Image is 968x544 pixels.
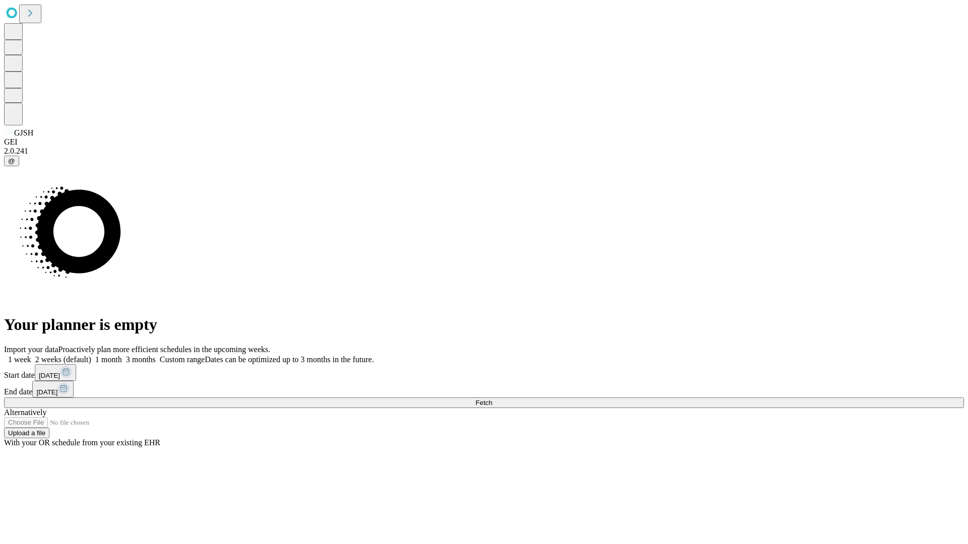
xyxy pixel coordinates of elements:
h1: Your planner is empty [4,315,964,334]
button: @ [4,156,19,166]
span: With your OR schedule from your existing EHR [4,438,160,447]
span: 2 weeks (default) [35,355,91,364]
span: [DATE] [39,372,60,379]
span: Dates can be optimized up to 3 months in the future. [205,355,374,364]
span: Alternatively [4,408,46,417]
button: [DATE] [32,381,74,397]
span: Fetch [475,399,492,406]
span: GJSH [14,128,33,137]
span: [DATE] [36,388,57,396]
span: @ [8,157,15,165]
span: 1 week [8,355,31,364]
span: Import your data [4,345,58,354]
span: 1 month [95,355,122,364]
span: Proactively plan more efficient schedules in the upcoming weeks. [58,345,270,354]
div: GEI [4,138,964,147]
button: [DATE] [35,364,76,381]
div: Start date [4,364,964,381]
button: Upload a file [4,428,49,438]
button: Fetch [4,397,964,408]
div: 2.0.241 [4,147,964,156]
span: 3 months [126,355,156,364]
div: End date [4,381,964,397]
span: Custom range [160,355,205,364]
